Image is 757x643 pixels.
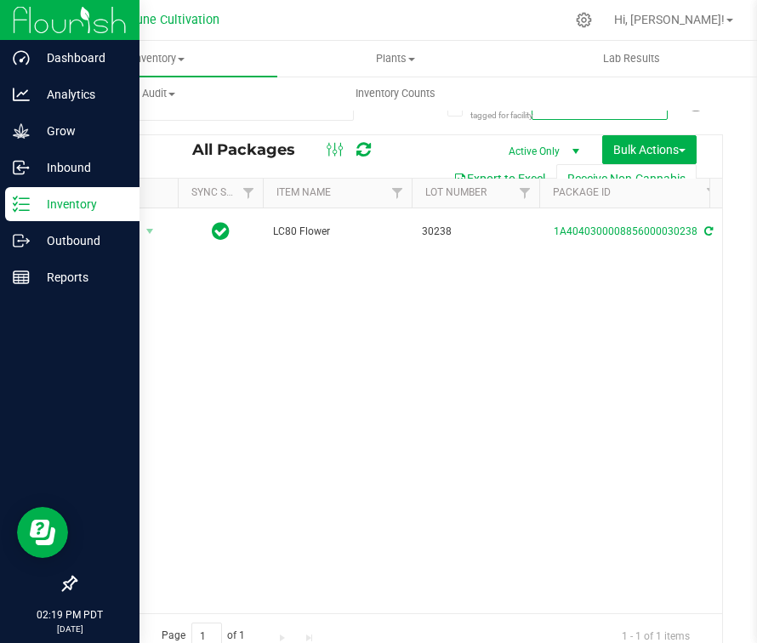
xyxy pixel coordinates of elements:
[30,48,132,68] p: Dashboard
[30,230,132,251] p: Outbound
[442,164,556,193] button: Export to Excel
[614,13,725,26] span: Hi, [PERSON_NAME]!
[42,86,276,101] span: Audit
[698,179,726,208] a: Filter
[13,159,30,176] inline-svg: Inbound
[573,12,595,28] div: Manage settings
[276,186,331,198] a: Item Name
[30,84,132,105] p: Analytics
[277,41,514,77] a: Plants
[30,267,132,287] p: Reports
[514,41,750,77] a: Lab Results
[30,157,132,178] p: Inbound
[13,232,30,249] inline-svg: Outbound
[41,41,277,77] a: Inventory
[384,179,412,208] a: Filter
[422,224,529,240] span: 30238
[613,143,686,156] span: Bulk Actions
[41,76,277,111] a: Audit
[191,186,257,198] a: Sync Status
[13,86,30,103] inline-svg: Analytics
[13,269,30,286] inline-svg: Reports
[128,13,219,27] span: Dune Cultivation
[30,121,132,141] p: Grow
[556,164,697,193] button: Receive Non-Cannabis
[702,225,713,237] span: Sync from Compliance System
[278,51,513,66] span: Plants
[13,196,30,213] inline-svg: Inventory
[212,219,230,243] span: In Sync
[333,86,458,101] span: Inventory Counts
[30,194,132,214] p: Inventory
[41,51,277,66] span: Inventory
[235,179,263,208] a: Filter
[425,186,487,198] a: Lot Number
[17,507,68,558] iframe: Resource center
[192,140,312,159] span: All Packages
[554,225,697,237] a: 1A4040300008856000030238
[553,186,611,198] a: Package ID
[139,219,161,243] span: select
[13,49,30,66] inline-svg: Dashboard
[511,179,539,208] a: Filter
[8,607,132,623] p: 02:19 PM PDT
[580,51,683,66] span: Lab Results
[277,76,514,111] a: Inventory Counts
[273,224,401,240] span: LC80 Flower
[8,623,132,635] p: [DATE]
[13,122,30,139] inline-svg: Grow
[602,135,697,164] button: Bulk Actions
